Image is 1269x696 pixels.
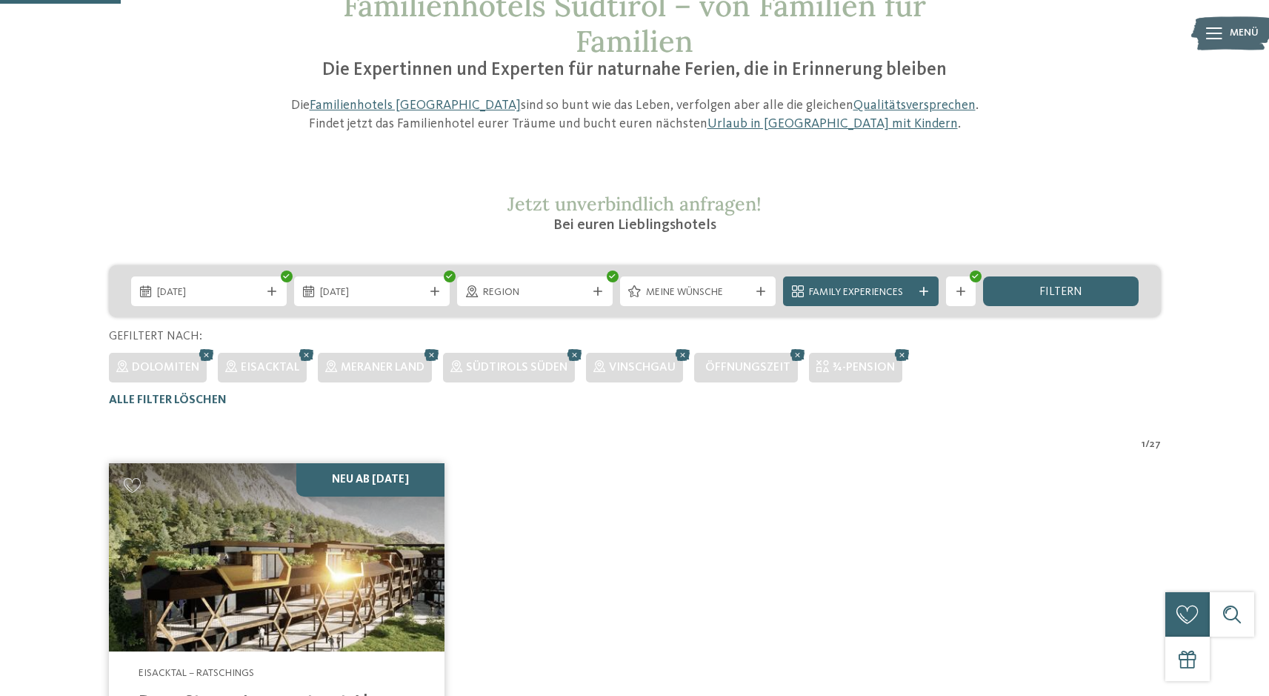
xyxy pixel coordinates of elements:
[1039,286,1082,298] span: filtern
[553,218,716,233] span: Bei euren Lieblingshotels
[809,285,913,300] span: Family Experiences
[283,96,987,133] p: Die sind so bunt wie das Leben, verfolgen aber alle die gleichen . Findet jetzt das Familienhotel...
[483,285,587,300] span: Region
[320,285,424,300] span: [DATE]
[646,285,750,300] span: Meine Wünsche
[1145,437,1150,452] span: /
[341,362,424,374] span: Meraner Land
[322,61,947,79] span: Die Expertinnen und Experten für naturnahe Ferien, die in Erinnerung bleiben
[109,394,227,406] span: Alle Filter löschen
[705,362,790,374] span: Öffnungszeit
[310,99,521,112] a: Familienhotels [GEOGRAPHIC_DATA]
[507,192,762,216] span: Jetzt unverbindlich anfragen!
[1150,437,1161,452] span: 27
[241,362,299,374] span: Eisacktal
[609,362,676,374] span: Vinschgau
[1142,437,1145,452] span: 1
[139,668,254,678] span: Eisacktal – Ratschings
[132,362,199,374] span: Dolomiten
[833,362,895,374] span: ¾-Pension
[466,362,567,374] span: Südtirols Süden
[157,285,261,300] span: [DATE]
[707,117,958,130] a: Urlaub in [GEOGRAPHIC_DATA] mit Kindern
[853,99,976,112] a: Qualitätsversprechen
[109,463,444,652] img: Familienhotels gesucht? Hier findet ihr die besten!
[109,331,202,342] span: Gefiltert nach:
